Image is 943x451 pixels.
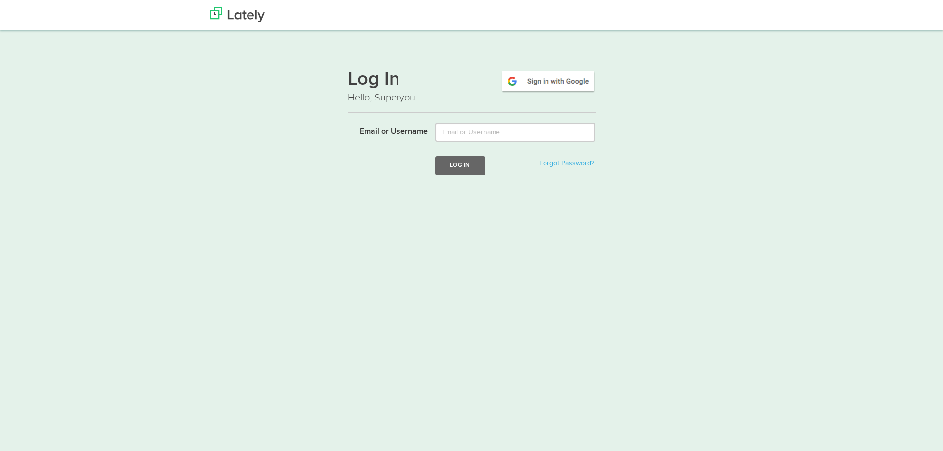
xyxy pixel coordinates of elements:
[341,123,428,138] label: Email or Username
[501,70,596,93] img: google-signin.png
[210,7,265,22] img: Lately
[348,70,596,91] h1: Log In
[435,123,595,142] input: Email or Username
[539,160,594,167] a: Forgot Password?
[348,91,596,105] p: Hello, Superyou.
[435,156,485,175] button: Log In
